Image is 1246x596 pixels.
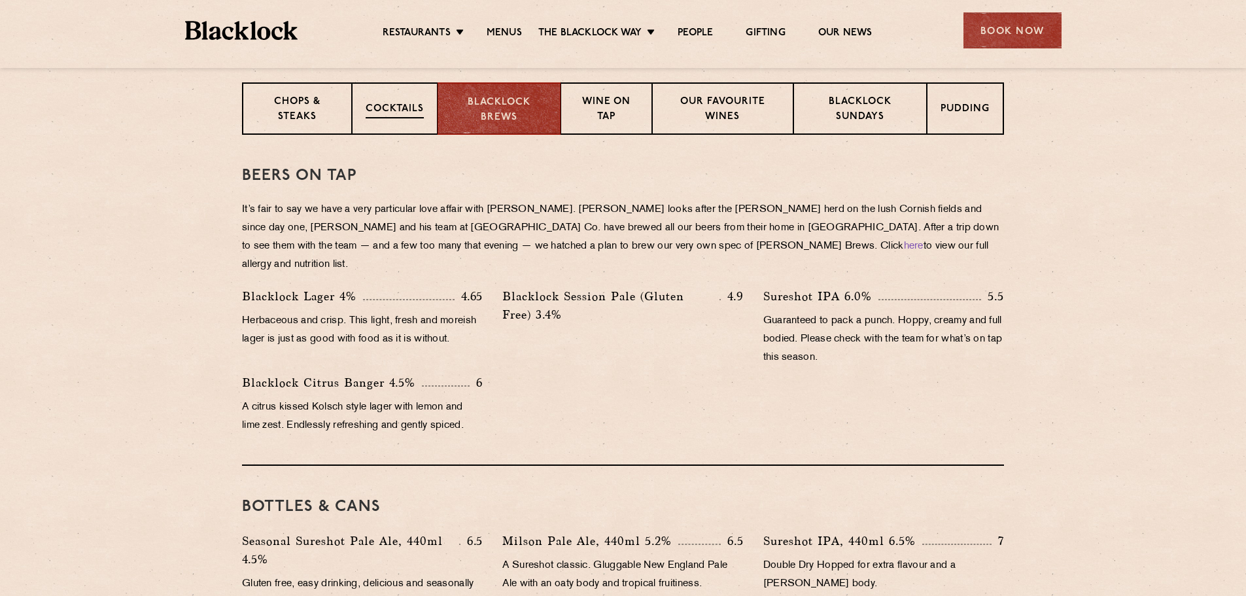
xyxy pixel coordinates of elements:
p: 7 [992,533,1004,550]
div: Book Now [963,12,1062,48]
a: Our News [818,27,873,41]
p: A Sureshot classic. Gluggable New England Pale Ale with an oaty body and tropical fruitiness. [502,557,743,593]
h3: Beers on tap [242,167,1004,184]
p: 6.5 [721,533,744,550]
p: Guaranteed to pack a punch. Hoppy, creamy and full bodied. Please check with the team for what’s ... [763,312,1004,367]
a: Menus [487,27,522,41]
p: Blacklock Session Pale (Gluten Free) 3.4% [502,287,719,324]
p: Blacklock Lager 4% [242,287,363,306]
a: People [678,27,713,41]
a: Gifting [746,27,785,41]
a: The Blacklock Way [538,27,642,41]
p: Double Dry Hopped for extra flavour and a [PERSON_NAME] body. [763,557,1004,593]
p: Sureshot IPA 6.0% [763,287,878,306]
p: Seasonal Sureshot Pale Ale, 440ml 4.5% [242,532,459,569]
p: Cocktails [366,102,424,118]
p: 6 [470,374,483,391]
p: A citrus kissed Kolsch style lager with lemon and lime zest. Endlessly refreshing and gently spiced. [242,398,483,435]
p: 4.9 [721,288,744,305]
h3: BOTTLES & CANS [242,499,1004,516]
p: 4.65 [455,288,483,305]
p: Sureshot IPA, 440ml 6.5% [763,532,922,550]
p: It’s fair to say we have a very particular love affair with [PERSON_NAME]. [PERSON_NAME] looks af... [242,201,1004,274]
p: Herbaceous and crisp. This light, fresh and moreish lager is just as good with food as it is with... [242,312,483,349]
p: Chops & Steaks [256,95,338,126]
img: BL_Textured_Logo-footer-cropped.svg [185,21,298,40]
a: here [904,241,924,251]
p: Milson Pale Ale, 440ml 5.2% [502,532,678,550]
p: Wine on Tap [574,95,638,126]
p: 6.5 [460,533,483,550]
p: 5.5 [981,288,1004,305]
p: Our favourite wines [666,95,779,126]
a: Restaurants [383,27,451,41]
p: Blacklock Sundays [807,95,913,126]
p: Pudding [941,102,990,118]
p: Blacklock Brews [451,96,547,125]
p: Blacklock Citrus Banger 4.5% [242,374,422,392]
